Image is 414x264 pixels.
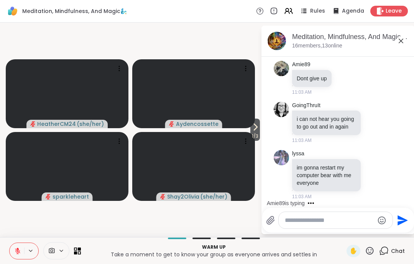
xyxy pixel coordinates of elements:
span: 11:03 AM [292,193,312,200]
div: Amie89 is typing [267,199,305,207]
span: audio-muted [169,121,174,127]
span: Aydencossette [176,120,219,128]
span: 1 / 3 [250,132,260,141]
span: audio-muted [30,121,36,127]
p: Dont give up [297,75,327,82]
span: Shay2Olivia [167,193,199,200]
span: audio-muted [46,194,51,199]
p: i can not hear you going to go out and in again [297,115,356,130]
span: 11:03 AM [292,137,312,144]
button: Emoji picker [377,216,386,225]
span: ( she/her ) [200,193,227,200]
div: Meditation, Mindfulness, And Magic🧞‍♂️, [DATE] [292,32,409,42]
span: ✋ [350,246,357,256]
span: HeatherCM24 [37,120,76,128]
span: Meditation, Mindfulness, And Magic🧞‍♂️ [22,7,127,15]
p: 16 members, 13 online [292,42,342,50]
a: Amie89 [292,61,310,68]
span: sparkleheart [53,193,89,200]
img: https://sharewell-space-live.sfo3.digitaloceanspaces.com/user-generated/3be00ded-bc49-408e-8953-1... [274,102,289,117]
span: Chat [391,247,405,255]
button: Send [393,212,410,229]
p: Warm up [85,244,342,251]
a: GoingThruIt [292,102,320,109]
span: audio-muted [160,194,166,199]
p: Take a moment to get to know your group as everyone arrives and settles in [85,251,342,258]
button: 1/3 [250,119,260,141]
textarea: Type your message [285,217,374,224]
span: ( she/her ) [77,120,104,128]
p: im gonna restart my computer bear with me everyone [297,164,356,187]
img: https://sharewell-space-live.sfo3.digitaloceanspaces.com/user-generated/c3bd44a5-f966-4702-9748-c... [274,61,289,76]
span: Agenda [342,7,364,15]
span: Rules [310,7,325,15]
span: 11:03 AM [292,89,312,96]
span: Leave [386,7,402,15]
img: Meditation, Mindfulness, And Magic🧞‍♂️, Sep 10 [268,32,286,50]
img: ShareWell Logomark [6,5,19,18]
